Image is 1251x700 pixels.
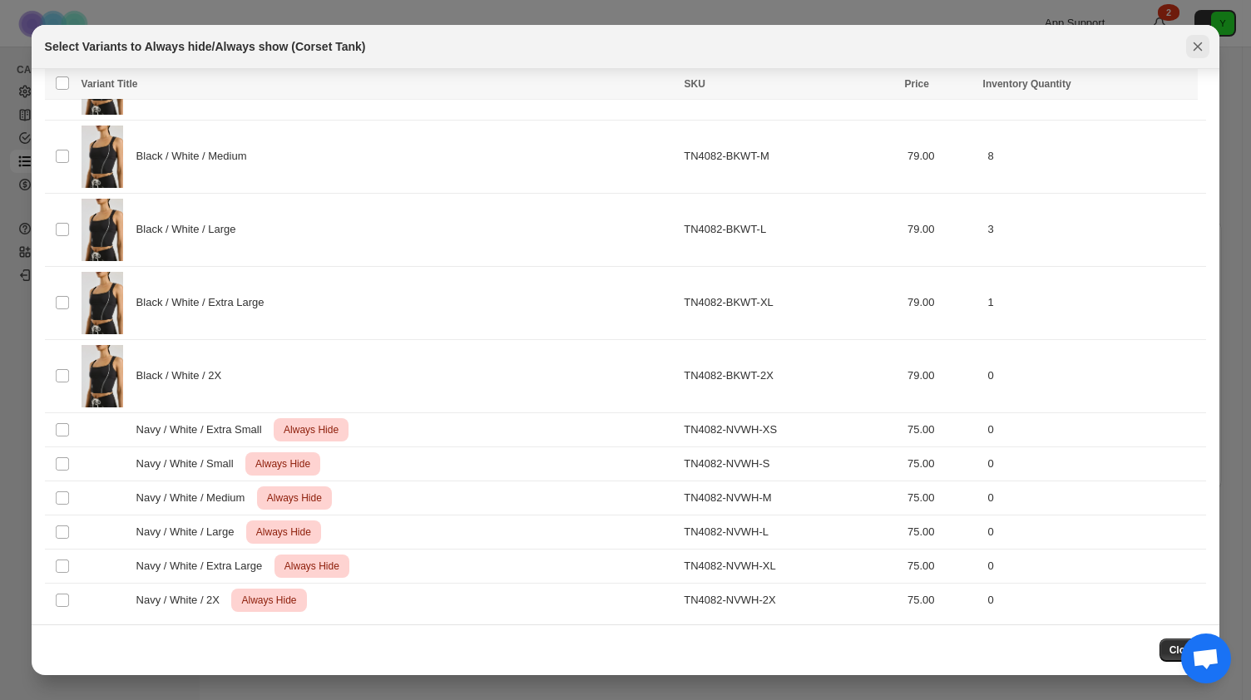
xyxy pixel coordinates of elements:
[983,549,1207,583] td: 0
[253,522,314,542] span: Always Hide
[281,556,343,576] span: Always Hide
[45,38,366,55] h2: Select Variants to Always hide/Always show (Corset Tank)
[902,446,983,481] td: 75.00
[679,120,902,193] td: TN4082-BKWT-M
[679,339,902,412] td: TN4082-BKWT-2X
[902,266,983,339] td: 79.00
[685,78,705,90] span: SKU
[238,590,299,610] span: Always Hide
[136,148,256,165] span: Black / White / Medium
[679,515,902,549] td: TN4082-NVWH-L
[983,583,1207,617] td: 0
[983,339,1207,412] td: 0
[902,339,983,412] td: 79.00
[679,412,902,446] td: TN4082-NVWH-XS
[679,583,902,617] td: TN4082-NVWH-2X
[82,272,123,334] img: TN4082-BKWH_20240118_YOS_SP24_FA24_4922.jpg
[983,78,1071,90] span: Inventory Quantity
[902,515,983,549] td: 75.00
[983,481,1207,515] td: 0
[902,583,983,617] td: 75.00
[1160,638,1207,662] button: Close
[136,367,230,384] span: Black / White / 2X
[679,446,902,481] td: TN4082-NVWH-S
[82,345,123,407] img: TN4082-BKWH_20240118_YOS_SP24_FA24_4922.jpg
[902,549,983,583] td: 75.00
[983,412,1207,446] td: 0
[905,78,929,90] span: Price
[252,454,314,474] span: Always Hide
[136,592,229,609] span: Navy / White / 2X
[136,421,271,438] span: Navy / White / Extra Small
[902,120,983,193] td: 79.00
[679,549,902,583] td: TN4082-NVWH-XL
[983,266,1207,339] td: 1
[679,193,902,266] td: TN4082-BKWT-L
[136,294,274,311] span: Black / White / Extra Large
[136,524,244,540] span: Navy / White / Large
[1186,35,1209,58] button: Close
[983,120,1207,193] td: 8
[679,481,902,515] td: TN4082-NVWH-M
[136,558,272,574] span: Navy / White / Extra Large
[983,515,1207,549] td: 0
[82,78,138,90] span: Variant Title
[902,193,983,266] td: 79.00
[902,412,983,446] td: 75.00
[264,488,325,508] span: Always Hide
[679,266,902,339] td: TN4082-BKWT-XL
[82,199,123,261] img: TN4082-BKWH_20240118_YOS_SP24_FA24_4922.jpg
[136,221,245,238] span: Black / White / Large
[1181,633,1231,683] a: Open chat
[280,420,342,440] span: Always Hide
[983,446,1207,481] td: 0
[902,481,983,515] td: 75.00
[82,126,123,188] img: TN4082-BKWH_20240118_YOS_SP24_FA24_4922.jpg
[1169,643,1197,657] span: Close
[136,456,243,472] span: Navy / White / Small
[136,490,255,506] span: Navy / White / Medium
[983,193,1207,266] td: 3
